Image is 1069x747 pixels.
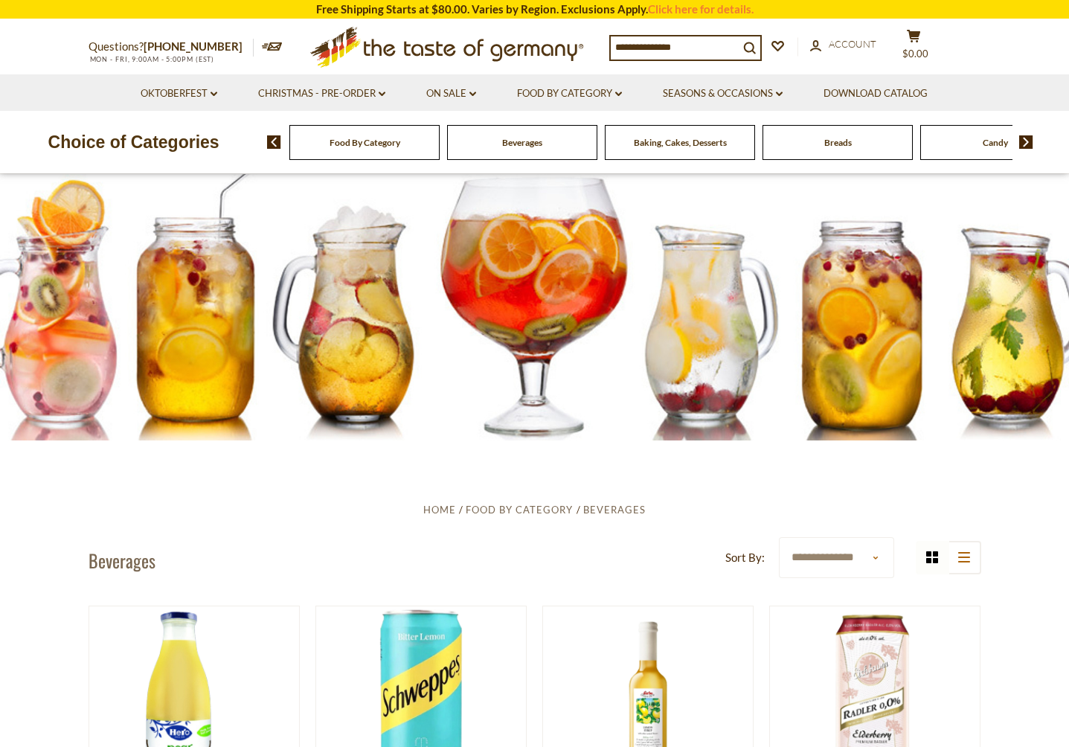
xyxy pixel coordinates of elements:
[89,55,215,63] span: MON - FRI, 9:00AM - 5:00PM (EST)
[502,137,542,148] a: Beverages
[330,137,400,148] a: Food By Category
[267,135,281,149] img: previous arrow
[466,504,573,516] a: Food By Category
[663,86,783,102] a: Seasons & Occasions
[144,39,243,53] a: [PHONE_NUMBER]
[725,548,765,567] label: Sort By:
[583,504,646,516] a: Beverages
[258,86,385,102] a: Christmas - PRE-ORDER
[89,549,155,571] h1: Beverages
[829,38,876,50] span: Account
[983,137,1008,148] a: Candy
[648,2,754,16] a: Click here for details.
[423,504,456,516] a: Home
[892,29,937,66] button: $0.00
[634,137,727,148] a: Baking, Cakes, Desserts
[902,48,928,60] span: $0.00
[824,137,852,148] a: Breads
[824,86,928,102] a: Download Catalog
[89,37,254,57] p: Questions?
[141,86,217,102] a: Oktoberfest
[517,86,622,102] a: Food By Category
[1019,135,1033,149] img: next arrow
[810,36,876,53] a: Account
[426,86,476,102] a: On Sale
